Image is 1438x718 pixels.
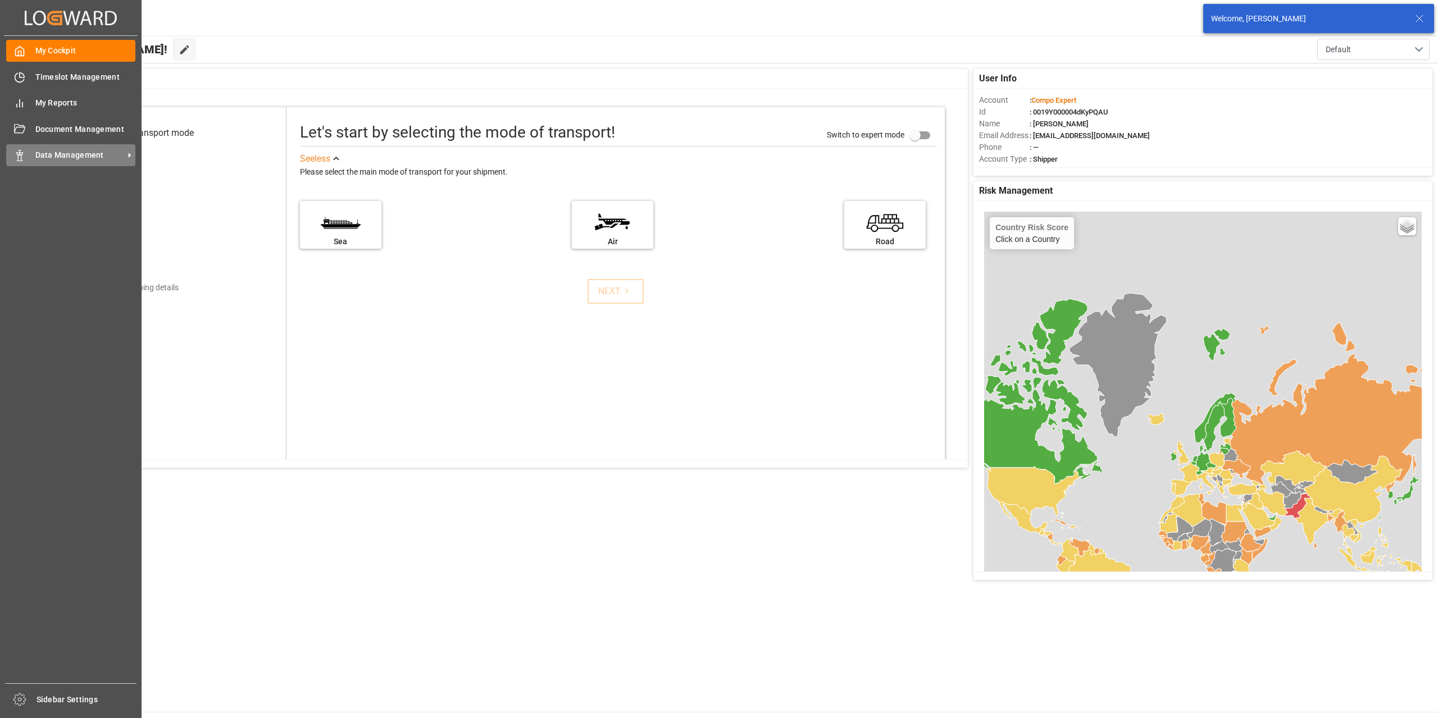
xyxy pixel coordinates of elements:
span: : [1030,96,1076,104]
span: : — [1030,143,1039,152]
a: My Cockpit [6,40,135,62]
div: See less [300,152,330,166]
span: Phone [979,141,1030,153]
span: Default [1326,44,1351,56]
div: Welcome, [PERSON_NAME] [1211,13,1404,25]
span: Data Management [35,149,124,161]
span: Risk Management [979,184,1053,198]
span: Sidebar Settings [37,694,137,706]
span: Account [979,94,1030,106]
span: My Reports [35,97,136,109]
div: Road [850,236,920,248]
span: Timeslot Management [35,71,136,83]
span: Id [979,106,1030,118]
span: Compo Expert [1031,96,1076,104]
span: Document Management [35,124,136,135]
a: Layers [1398,217,1416,235]
span: My Cockpit [35,45,136,57]
div: Select transport mode [107,126,194,140]
h4: Country Risk Score [995,223,1068,232]
span: Email Address [979,130,1030,141]
span: : [EMAIL_ADDRESS][DOMAIN_NAME] [1030,131,1150,140]
div: Air [577,236,648,248]
div: Sea [306,236,376,248]
div: Let's start by selecting the mode of transport! [300,121,615,144]
span: Account Type [979,153,1030,165]
span: : Shipper [1030,155,1058,163]
span: Name [979,118,1030,130]
button: open menu [1317,39,1430,60]
div: NEXT [598,285,632,298]
div: Click on a Country [995,223,1068,244]
span: User Info [979,72,1017,85]
div: Add shipping details [108,282,179,294]
span: Switch to expert mode [827,130,904,139]
span: : [PERSON_NAME] [1030,120,1089,128]
span: : 0019Y000004dKyPQAU [1030,108,1108,116]
a: Timeslot Management [6,66,135,88]
button: NEXT [588,279,644,304]
div: Please select the main mode of transport for your shipment. [300,166,937,179]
